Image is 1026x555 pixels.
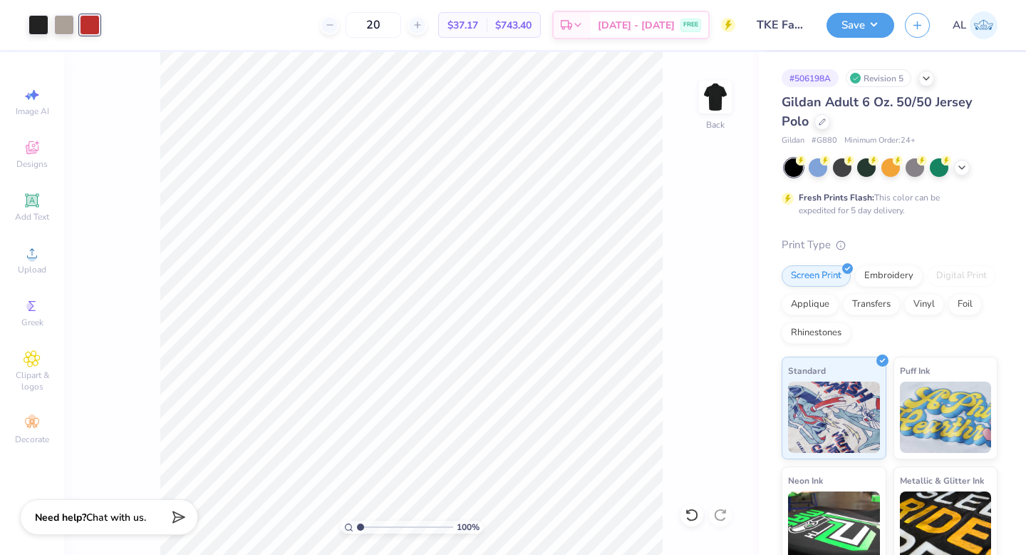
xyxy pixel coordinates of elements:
[782,237,997,253] div: Print Type
[683,20,698,30] span: FREE
[346,12,401,38] input: – –
[855,265,923,287] div: Embroidery
[701,83,730,111] img: Back
[843,294,900,315] div: Transfers
[953,11,997,39] a: AL
[970,11,997,39] img: Ashley Lara
[900,473,984,488] span: Metallic & Glitter Ink
[782,135,804,147] span: Gildan
[447,18,478,33] span: $37.17
[900,382,992,453] img: Puff Ink
[826,13,894,38] button: Save
[782,69,839,87] div: # 506198A
[15,211,49,223] span: Add Text
[782,93,972,130] span: Gildan Adult 6 Oz. 50/50 Jersey Polo
[844,135,916,147] span: Minimum Order: 24 +
[86,511,146,524] span: Chat with us.
[15,434,49,445] span: Decorate
[18,264,46,275] span: Upload
[35,511,86,524] strong: Need help?
[782,322,851,344] div: Rhinestones
[788,382,880,453] img: Standard
[16,106,49,117] span: Image AI
[953,17,966,34] span: AL
[782,265,851,287] div: Screen Print
[788,363,826,378] span: Standard
[904,294,944,315] div: Vinyl
[746,11,816,39] input: Untitled Design
[948,294,982,315] div: Foil
[782,294,839,315] div: Applique
[7,370,57,392] span: Clipart & logos
[812,135,837,147] span: # G880
[21,317,43,328] span: Greek
[706,118,725,131] div: Back
[598,18,675,33] span: [DATE] - [DATE]
[927,265,996,287] div: Digital Print
[799,191,974,217] div: This color can be expedited for 5 day delivery.
[799,192,874,203] strong: Fresh Prints Flash:
[495,18,532,33] span: $743.40
[846,69,911,87] div: Revision 5
[900,363,930,378] span: Puff Ink
[16,158,48,170] span: Designs
[788,473,823,488] span: Neon Ink
[457,521,480,534] span: 100 %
